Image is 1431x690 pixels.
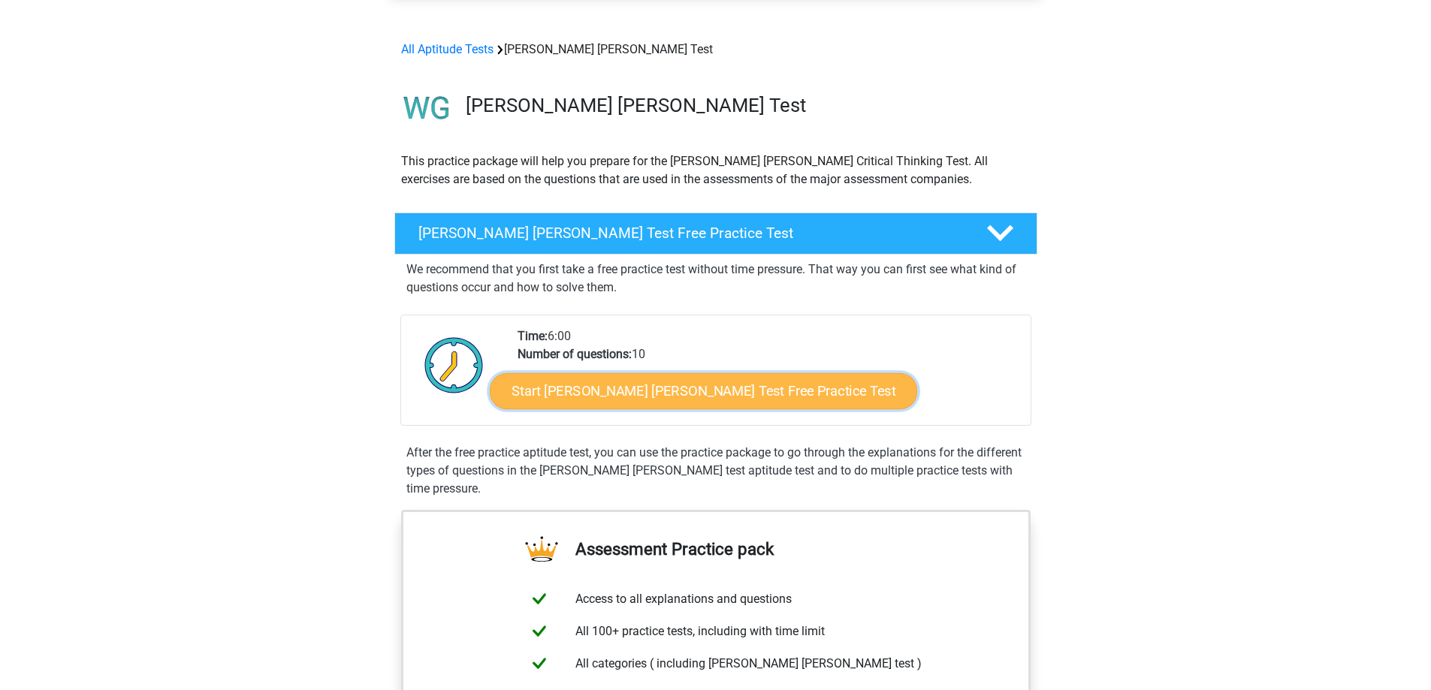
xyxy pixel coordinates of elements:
b: Time: [518,329,548,343]
img: Clock [416,327,492,402]
img: watson glaser test [395,77,459,140]
h4: [PERSON_NAME] [PERSON_NAME] Test Free Practice Test [418,224,962,242]
p: This practice package will help you prepare for the [PERSON_NAME] [PERSON_NAME] Critical Thinking... [401,152,1031,188]
div: [PERSON_NAME] [PERSON_NAME] Test [395,41,1037,59]
h3: [PERSON_NAME] [PERSON_NAME] Test [466,94,1025,117]
a: Start [PERSON_NAME] [PERSON_NAME] Test Free Practice Test [490,373,917,409]
div: 6:00 10 [506,327,1030,425]
a: All Aptitude Tests [401,42,494,56]
a: [PERSON_NAME] [PERSON_NAME] Test Free Practice Test [388,212,1043,255]
p: We recommend that you first take a free practice test without time pressure. That way you can fir... [406,261,1025,297]
b: Number of questions: [518,347,632,361]
div: After the free practice aptitude test, you can use the practice package to go through the explana... [400,444,1031,498]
